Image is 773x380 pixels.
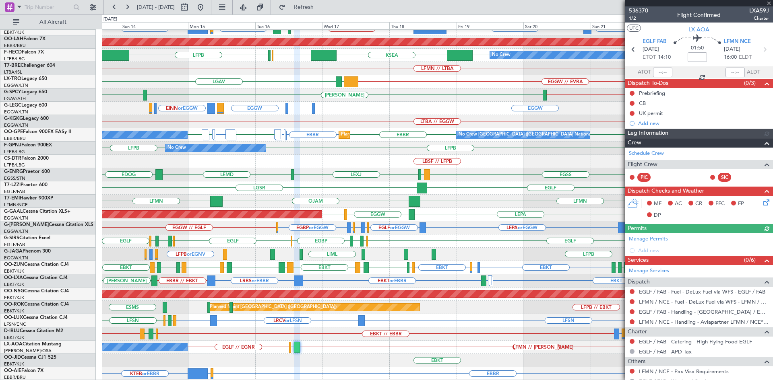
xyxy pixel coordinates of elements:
span: ATOT [638,68,651,76]
a: EBKT/KJK [4,361,24,367]
span: OO-LUX [4,315,23,320]
a: OO-LAHFalcon 7X [4,37,45,41]
div: Mon 15 [188,22,255,29]
a: EBKT/KJK [4,308,24,314]
div: Thu 18 [389,22,457,29]
a: Manage Services [629,267,669,275]
div: Add new [638,120,769,127]
span: T7-LZZI [4,183,21,187]
a: EBKT/KJK [4,268,24,274]
span: 14:10 [658,53,671,62]
a: LFMN / NCE - Fuel - DeLux Fuel via WFS - LFMN / NCE [639,298,769,305]
div: UK permit [639,110,663,117]
a: EGGW/LTN [4,215,28,221]
a: G-[PERSON_NAME]Cessna Citation XLS [4,222,93,227]
a: G-SIRSCitation Excel [4,236,50,240]
span: G-GAAL [4,209,23,214]
a: EGGW/LTN [4,228,28,234]
a: G-ENRGPraetor 600 [4,169,50,174]
span: (0/6) [744,256,756,264]
a: OO-NSGCessna Citation CJ4 [4,289,69,294]
a: CS-DTRFalcon 2000 [4,156,49,161]
div: Sat 20 [523,22,591,29]
div: Wed 17 [322,22,389,29]
span: D-IBLU [4,329,20,333]
span: FP [738,200,744,208]
span: OO-LXA [4,275,23,280]
a: EBKT/KJK [4,281,24,288]
a: OO-ROKCessna Citation CJ4 [4,302,69,307]
a: T7-LZZIPraetor 600 [4,183,48,187]
span: MF [654,200,661,208]
div: - - [733,174,751,181]
div: No Crew [492,49,511,61]
a: G-GAALCessna Citation XLS+ [4,209,70,214]
span: DP [654,212,661,220]
div: - - [653,174,671,181]
a: T7-BREChallenger 604 [4,63,55,68]
a: LFMN / NCE - Handling - Aviapartner LFMN / NCE*****MY HANDLING**** [639,318,769,325]
span: F-HECD [4,50,22,55]
span: Crew [628,138,641,148]
a: EGLF / FAB - APD Tax [639,348,692,355]
span: OO-AIE [4,368,21,373]
div: Prebriefing [639,90,665,97]
div: No Crew [167,142,186,154]
span: G-ENRG [4,169,23,174]
a: G-JAGAPhenom 300 [4,249,51,254]
a: EGLF / FAB - Fuel - DeLux Fuel via WFS - EGLF / FAB [639,288,765,295]
span: AC [675,200,682,208]
span: [DATE] - [DATE] [137,4,175,11]
span: 16:00 [724,53,737,62]
span: G-[PERSON_NAME] [4,222,49,227]
a: T7-EMIHawker 900XP [4,196,53,201]
span: F-GPNJ [4,143,21,148]
div: Planned Maint [GEOGRAPHIC_DATA] ([GEOGRAPHIC_DATA]) [210,301,337,313]
a: F-GPNJFalcon 900EX [4,143,52,148]
span: OO-LAH [4,37,23,41]
span: Dispatch To-Dos [628,79,668,88]
a: LFPB/LBG [4,149,25,155]
span: G-JAGA [4,249,23,254]
span: Flight Crew [628,160,657,169]
a: OO-ZUNCessna Citation CJ4 [4,262,69,267]
span: LX-AOA [4,342,23,347]
div: Fri 19 [457,22,524,29]
span: OO-GPE [4,129,23,134]
span: Dispatch [628,277,650,287]
a: LFPB/LBG [4,56,25,62]
a: EGGW/LTN [4,82,28,88]
div: SIC [718,173,731,182]
a: EGGW/LTN [4,109,28,115]
a: OO-GPEFalcon 900EX EASy II [4,129,71,134]
span: ALDT [747,68,760,76]
button: All Aircraft [9,16,87,29]
a: EGLF/FAB [4,189,25,195]
a: OO-AIEFalcon 7X [4,368,43,373]
span: CR [695,200,702,208]
a: EBBR/BRU [4,136,26,142]
a: G-KGKGLegacy 600 [4,116,49,121]
a: LFMN/NCE [4,202,28,208]
span: Charter [749,15,769,22]
span: CS-DTR [4,156,21,161]
span: G-SIRS [4,236,19,240]
div: Tue 16 [255,22,322,29]
span: FFC [715,200,725,208]
a: EBKT/KJK [4,335,24,341]
a: OO-LUXCessna Citation CJ4 [4,315,68,320]
a: EGSS/STN [4,175,25,181]
div: Planned Maint [GEOGRAPHIC_DATA] ([GEOGRAPHIC_DATA] National) [341,129,487,141]
div: CB [639,100,646,107]
span: ETOT [643,53,656,62]
span: T7-BRE [4,63,21,68]
span: [DATE] [724,45,740,53]
a: EGGW/LTN [4,255,28,261]
span: Services [628,256,649,265]
span: Charter [628,327,647,337]
div: [DATE] [103,16,117,23]
a: EGLF/FAB [4,242,25,248]
a: EGLF / FAB - Catering - High Flying Food EGLF [639,338,752,345]
a: EBKT/KJK [4,295,24,301]
span: LX-TRO [4,76,21,81]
